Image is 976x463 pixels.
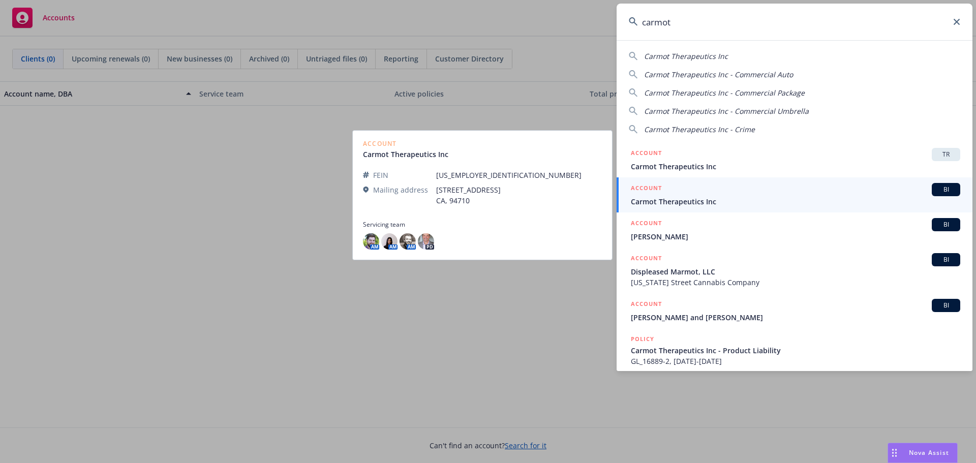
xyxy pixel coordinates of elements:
[617,142,972,177] a: ACCOUNTTRCarmot Therapeutics Inc
[631,231,960,242] span: [PERSON_NAME]
[631,253,662,265] h5: ACCOUNT
[936,150,956,159] span: TR
[631,299,662,311] h5: ACCOUNT
[631,148,662,160] h5: ACCOUNT
[631,196,960,207] span: Carmot Therapeutics Inc
[644,88,805,98] span: Carmot Therapeutics Inc - Commercial Package
[631,345,960,356] span: Carmot Therapeutics Inc - Product Liability
[631,277,960,288] span: [US_STATE] Street Cannabis Company
[617,248,972,293] a: ACCOUNTBIDispleased Marmot, LLC[US_STATE] Street Cannabis Company
[644,106,809,116] span: Carmot Therapeutics Inc - Commercial Umbrella
[644,70,793,79] span: Carmot Therapeutics Inc - Commercial Auto
[909,448,949,457] span: Nova Assist
[644,51,728,61] span: Carmot Therapeutics Inc
[631,266,960,277] span: Displeased Marmot, LLC
[888,443,901,462] div: Drag to move
[631,183,662,195] h5: ACCOUNT
[631,161,960,172] span: Carmot Therapeutics Inc
[631,312,960,323] span: [PERSON_NAME] and [PERSON_NAME]
[631,218,662,230] h5: ACCOUNT
[617,293,972,328] a: ACCOUNTBI[PERSON_NAME] and [PERSON_NAME]
[631,334,654,344] h5: POLICY
[617,328,972,372] a: POLICYCarmot Therapeutics Inc - Product LiabilityGL_16889-2, [DATE]-[DATE]
[617,177,972,212] a: ACCOUNTBICarmot Therapeutics Inc
[644,125,755,134] span: Carmot Therapeutics Inc - Crime
[617,212,972,248] a: ACCOUNTBI[PERSON_NAME]
[888,443,958,463] button: Nova Assist
[631,356,960,366] span: GL_16889-2, [DATE]-[DATE]
[936,185,956,194] span: BI
[936,255,956,264] span: BI
[936,220,956,229] span: BI
[617,4,972,40] input: Search...
[936,301,956,310] span: BI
